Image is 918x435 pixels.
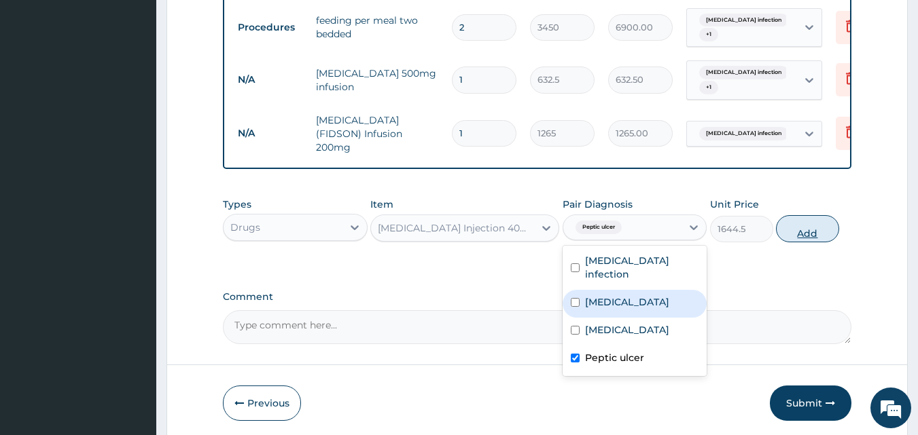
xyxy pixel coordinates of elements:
[231,121,309,146] td: N/A
[576,221,622,234] span: Peptic ulcer
[699,81,718,94] span: + 1
[699,127,788,140] span: [MEDICAL_DATA] infection
[563,197,633,211] label: Pair Diagnosis
[223,291,852,303] label: Comment
[378,221,535,235] div: [MEDICAL_DATA] Injection 40mg + SOLVENT (RIC
[71,76,228,94] div: Chat with us now
[710,197,759,211] label: Unit Price
[585,323,669,337] label: [MEDICAL_DATA]
[309,107,445,161] td: [MEDICAL_DATA] (FIDSON) Infusion 200mg
[699,28,718,41] span: + 1
[370,197,393,211] label: Item
[309,7,445,48] td: feeding per meal two bedded
[79,131,188,268] span: We're online!
[699,66,788,79] span: [MEDICAL_DATA] infection
[223,199,251,210] label: Types
[230,221,260,234] div: Drugs
[231,15,309,40] td: Procedures
[25,68,55,102] img: d_794563401_company_1708531726252_794563401
[699,14,788,27] span: [MEDICAL_DATA] infection
[309,60,445,100] td: [MEDICAL_DATA] 500mg infusion
[585,254,699,281] label: [MEDICAL_DATA] infection
[223,7,255,39] div: Minimize live chat window
[585,351,644,364] label: Peptic ulcer
[776,215,839,242] button: Add
[7,290,259,338] textarea: Type your message and hit 'Enter'
[223,385,301,421] button: Previous
[770,385,851,421] button: Submit
[231,67,309,92] td: N/A
[585,295,669,309] label: [MEDICAL_DATA]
